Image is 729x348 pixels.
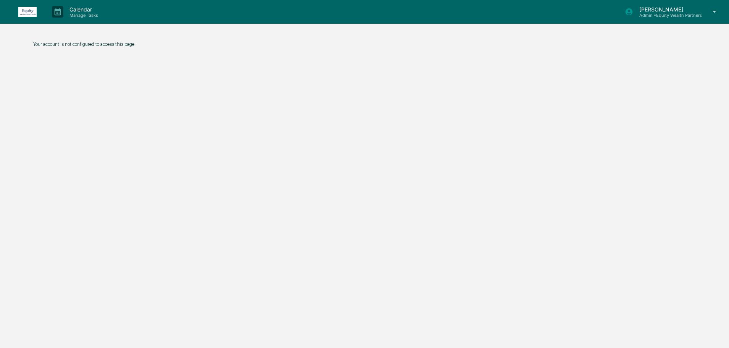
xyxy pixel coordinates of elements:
[633,6,702,13] p: [PERSON_NAME]
[63,6,102,13] p: Calendar
[633,13,702,18] p: Admin • Equity Wealth Partners
[33,41,689,47] p: Your account is not configured to access this page.
[63,13,102,18] p: Manage Tasks
[18,7,37,17] img: logo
